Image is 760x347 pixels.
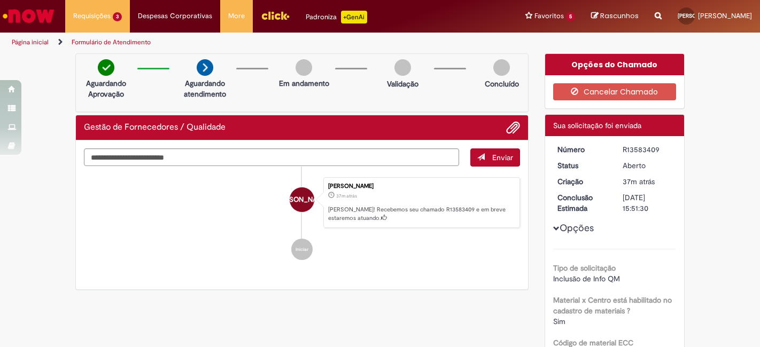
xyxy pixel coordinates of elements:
span: Inclusão de Info QM [553,274,620,283]
dt: Criação [549,176,615,187]
span: Despesas Corporativas [138,11,212,21]
img: img-circle-grey.png [296,59,312,76]
span: 37m atrás [623,177,655,186]
p: Concluído [485,78,519,89]
span: Enviar [492,153,513,162]
span: Requisições [73,11,111,21]
dt: Status [549,160,615,171]
button: Enviar [470,148,520,167]
div: R13583409 [623,144,672,155]
span: More [228,11,245,21]
button: Adicionar anexos [506,121,520,135]
div: Julia Silva De Almeida [290,187,314,212]
img: click_logo_yellow_360x200.png [261,7,290,23]
dt: Número [549,144,615,155]
img: check-circle-green.png [98,59,114,76]
b: Material x Centro está habilitado no cadastro de materiais ? [553,295,672,316]
img: arrow-next.png [197,59,213,76]
ul: Trilhas de página [8,33,499,52]
span: Sim [553,317,565,326]
dt: Conclusão Estimada [549,192,615,214]
a: Página inicial [12,38,49,46]
p: Aguardando atendimento [179,78,231,99]
span: [PERSON_NAME] [698,11,752,20]
div: Aberto [623,160,672,171]
a: Rascunhos [591,11,639,21]
p: Aguardando Aprovação [80,78,132,99]
span: Rascunhos [600,11,639,21]
div: 30/09/2025 17:51:26 [623,176,672,187]
div: Padroniza [306,11,367,23]
img: ServiceNow [1,5,56,27]
img: img-circle-grey.png [394,59,411,76]
h2: Gestão de Fornecedores / Qualidade Histórico de tíquete [84,123,226,132]
span: 5 [566,12,575,21]
b: Tipo de solicitação [553,263,616,273]
span: [PERSON_NAME] [678,12,719,19]
span: Sua solicitação foi enviada [553,121,641,130]
span: Favoritos [534,11,564,21]
a: Formulário de Atendimento [72,38,151,46]
div: [PERSON_NAME] [328,183,514,190]
p: Em andamento [279,78,329,89]
span: [PERSON_NAME] [275,187,329,212]
textarea: Digite sua mensagem aqui... [84,148,459,166]
p: +GenAi [341,11,367,23]
button: Cancelar Chamado [553,83,677,100]
p: Validação [387,78,418,89]
li: Julia Silva De Almeida [84,177,520,228]
img: img-circle-grey.png [493,59,510,76]
div: Opções do Chamado [545,54,685,75]
p: [PERSON_NAME]! Recebemos seu chamado R13583409 e em breve estaremos atuando. [328,206,514,222]
span: 37m atrás [336,193,357,199]
span: 3 [113,12,122,21]
ul: Histórico de tíquete [84,167,520,271]
div: [DATE] 15:51:30 [623,192,672,214]
time: 30/09/2025 17:51:26 [623,177,655,186]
